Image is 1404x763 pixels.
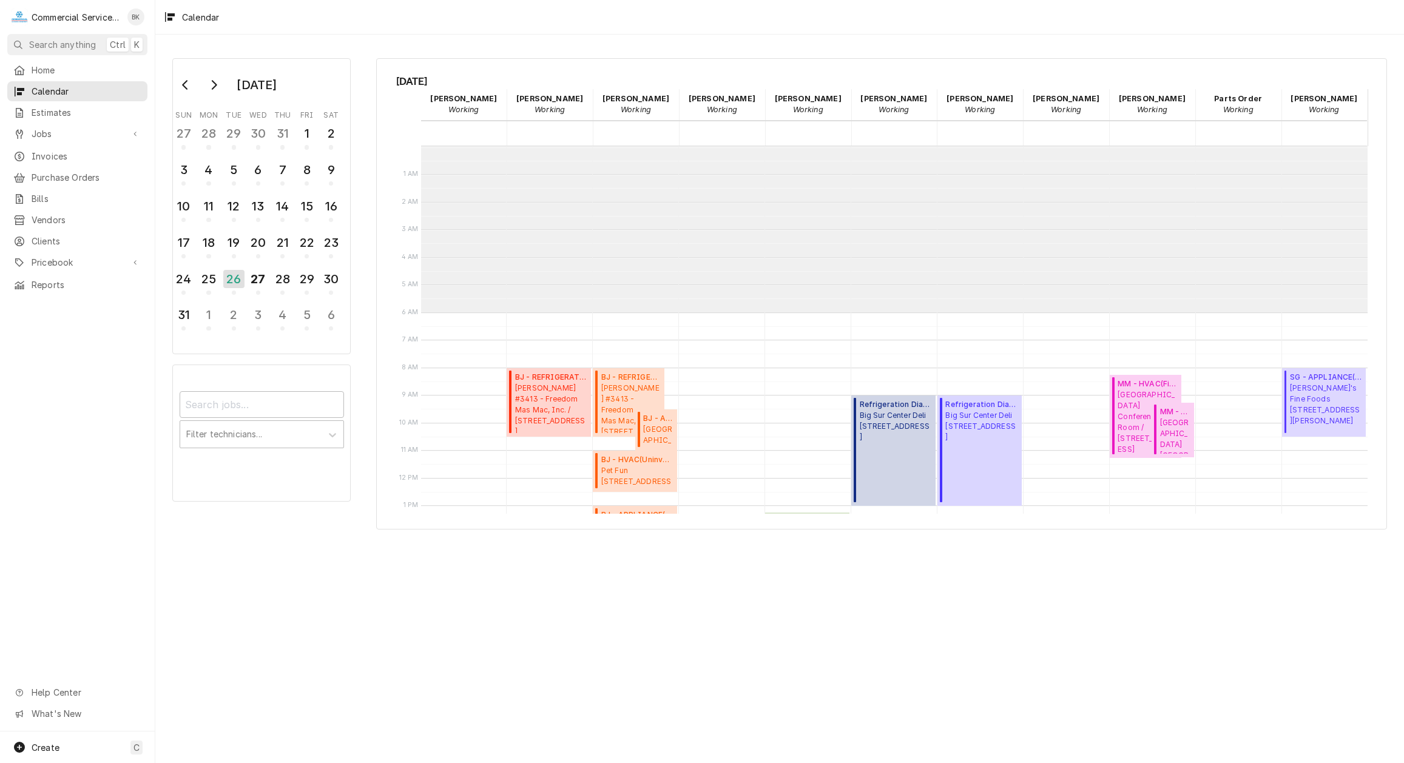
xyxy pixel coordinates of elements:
div: [Service] BJ - APPLIANCE Alisal School Dist. DR. MARTIN LUTHER KING / 925 N Sanborn Rd, Salinas, ... [635,409,677,451]
a: Go to Pricebook [7,252,147,272]
span: Refrigeration Diagnostic ( Finalized ) [860,399,932,410]
strong: [PERSON_NAME] [1119,94,1186,103]
div: Refrigeration Diagnostic(Finalized)Big Sur Center Deli[STREET_ADDRESS] [851,395,936,506]
span: Reports [32,278,141,291]
div: 28 [199,124,218,143]
span: [GEOGRAPHIC_DATA] [GEOGRAPHIC_DATA] / [GEOGRAPHIC_DATA] [STREET_ADDRESS] [1160,417,1190,454]
div: [Service] BJ - HVAC Pet Fun 1780 N Main St, Salinas, CA 93906 ID: JOB-9327 Status: Uninvoiced Est... [593,451,677,492]
div: 6 [322,306,340,324]
strong: [PERSON_NAME] [775,94,842,103]
th: Friday [295,106,319,121]
span: 4 AM [399,252,422,262]
span: Home [32,64,141,76]
strong: Parts Order [1214,94,1262,103]
span: MM - HVAC ( Finalized ) [1118,378,1177,389]
div: 18 [199,234,218,252]
div: C [11,8,28,25]
em: Working [965,105,995,114]
span: [PERSON_NAME]'s Fine Foods [STREET_ADDRESS][PERSON_NAME] [1290,383,1362,426]
span: C [133,741,140,754]
div: 2 [224,306,243,324]
strong: [PERSON_NAME] [1033,94,1099,103]
span: Ctrl [110,38,126,51]
div: SG - APPLIANCE(Awaiting (Ordered) Parts)[PERSON_NAME]'s Fine Foods[STREET_ADDRESS][PERSON_NAME] [1282,368,1366,437]
span: Invoices [32,150,141,163]
a: Estimates [7,103,147,123]
div: Audie Murphy - Working [421,89,507,119]
div: 30 [249,124,268,143]
div: [DATE] [232,75,281,95]
div: [Service] Appliance Diagnostic Carmel Foundation Carmel Foundation / 8th & SE corner of Lincoln, ... [765,513,849,609]
div: Brian Key - Working [679,89,765,119]
a: Bills [7,189,147,209]
div: 31 [174,306,193,324]
span: Clients [32,235,141,247]
div: [Service] Refrigeration Diagnostic Big Sur Center Deli PO Box 595, Big Sur, CA 93920 ID: JOB-9319... [937,395,1022,506]
input: Search jobs... [180,391,344,418]
span: Estimates [32,106,141,119]
a: Go to What's New [7,704,147,724]
span: 2 AM [399,197,422,207]
div: 14 [273,197,292,215]
span: Jobs [32,127,123,140]
div: Carson Bourdet - Working [765,89,851,119]
span: MM - APPLIANCE ( Finalized ) [1160,406,1190,417]
span: SG - APPLIANCE ( Awaiting (Ordered) Parts ) [1290,372,1362,383]
strong: [PERSON_NAME] [602,94,669,103]
strong: [PERSON_NAME] [430,94,497,103]
div: Brian Key's Avatar [127,8,144,25]
div: 2 [322,124,340,143]
button: Go to previous month [174,75,198,95]
div: Calendar Filters [180,380,344,461]
div: 27 [249,270,268,288]
div: 13 [249,197,268,215]
div: Commercial Service Co.'s Avatar [11,8,28,25]
div: 26 [223,270,245,288]
a: Reports [7,275,147,295]
div: 27 [174,124,193,143]
div: 29 [224,124,243,143]
em: Working [1309,105,1339,114]
div: 1 [297,124,316,143]
div: 6 [249,161,268,179]
div: Bill Key - Working [507,89,593,119]
div: David Waite - Working [851,89,937,119]
span: Pet Fun [STREET_ADDRESS] [601,465,673,488]
div: 29 [297,270,316,288]
span: What's New [32,707,140,720]
span: [GEOGRAPHIC_DATA] Conference Room / [STREET_ADDRESS][PERSON_NAME] [1118,389,1177,454]
div: Calendar Filters [172,365,351,502]
div: [Service] MM - APPLIANCE Gilroy Unified School District GILROY HIGH SCHOOL / GILROY HIGH SCHOOL 7... [1152,403,1193,458]
span: 3 AM [399,224,422,234]
em: Working [879,105,909,114]
div: 3 [249,306,268,324]
em: Working [1051,105,1081,114]
strong: [PERSON_NAME] [860,94,927,103]
div: 5 [224,161,243,179]
span: 1 AM [400,169,422,179]
div: 3 [174,161,193,179]
div: 23 [322,234,340,252]
em: Working [621,105,651,114]
span: Pricebook [32,256,123,269]
em: Working [1137,105,1167,114]
em: Working [448,105,479,114]
div: Appliance Diagnostic(Finalized)Carmel FoundationCarmel Foundation / 8th & SE corner of [GEOGRAPHI... [765,513,849,609]
span: Search anything [29,38,96,51]
div: BJ - APPLIANCE(Finalized)[GEOGRAPHIC_DATA] Dist.[PERSON_NAME] [PERSON_NAME] / [STREET_ADDRESS][PE... [635,409,677,451]
span: Bills [32,192,141,205]
div: Parts Order - Working [1195,89,1281,119]
div: [Service] SG - APPLIANCE Elroy's Fine Foods 15 Soledad Drive, Monterey, CA 93940 ID: JOB-9322 Sta... [1282,368,1366,437]
div: 7 [273,161,292,179]
span: 6 AM [399,308,422,317]
div: 9 [322,161,340,179]
div: 31 [273,124,292,143]
div: BJ - REFRIGERATION(Finalized)[PERSON_NAME] #3413 - FreedomMas Mac, Inc. / [STREET_ADDRESS] [593,368,664,437]
div: 22 [297,234,316,252]
div: 21 [273,234,292,252]
div: BK [127,8,144,25]
div: 28 [273,270,292,288]
span: Vendors [32,213,141,226]
a: Calendar [7,81,147,101]
span: Refrigeration Diagnostic ( Finalized ) [945,399,1018,410]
